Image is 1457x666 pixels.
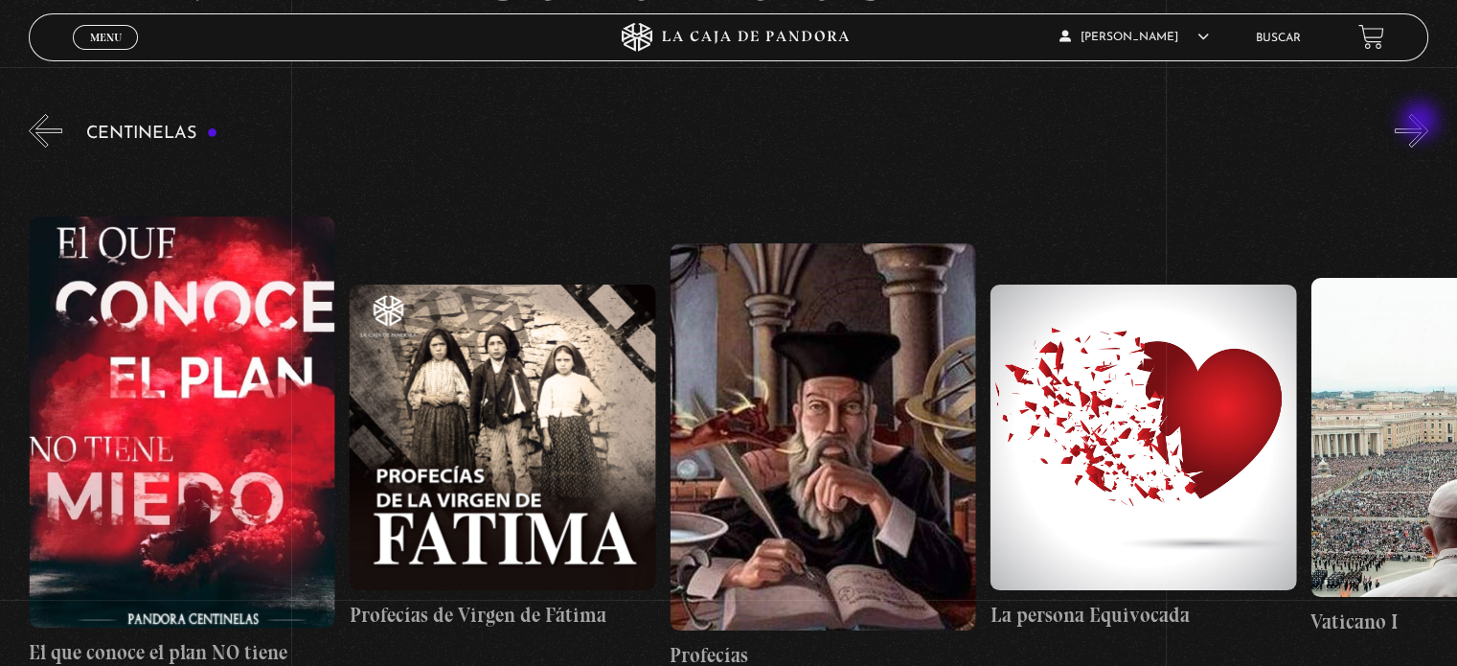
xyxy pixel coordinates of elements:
span: Cerrar [83,48,128,61]
button: Previous [29,114,62,148]
a: View your shopping cart [1358,24,1384,50]
span: Menu [90,32,122,43]
h3: Centinelas [86,125,217,143]
button: Next [1395,114,1428,148]
a: Buscar [1256,33,1301,44]
h4: La persona Equivocada [990,600,1296,631]
span: [PERSON_NAME] [1059,32,1209,43]
h4: Profecías de Virgen de Fátima [350,600,655,631]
